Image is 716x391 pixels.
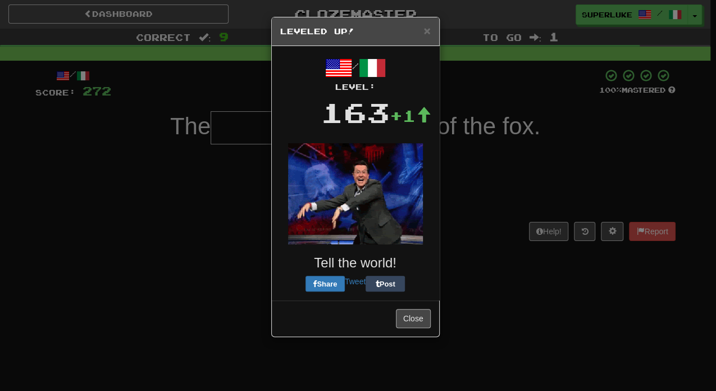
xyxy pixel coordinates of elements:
div: Level: [280,81,431,93]
button: Close [396,309,431,328]
div: / [280,54,431,93]
button: Post [366,276,405,292]
img: colbert-d8d93119554e3a11f2fb50df59d9335a45bab299cf88b0a944f8a324a1865a88.gif [288,143,423,244]
a: Tweet [345,277,366,286]
h3: Tell the world! [280,256,431,270]
button: Close [423,25,430,37]
div: 163 [321,93,390,132]
h5: Leveled Up! [280,26,431,37]
span: × [423,24,430,37]
div: +1 [390,104,431,127]
button: Share [305,276,345,292]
